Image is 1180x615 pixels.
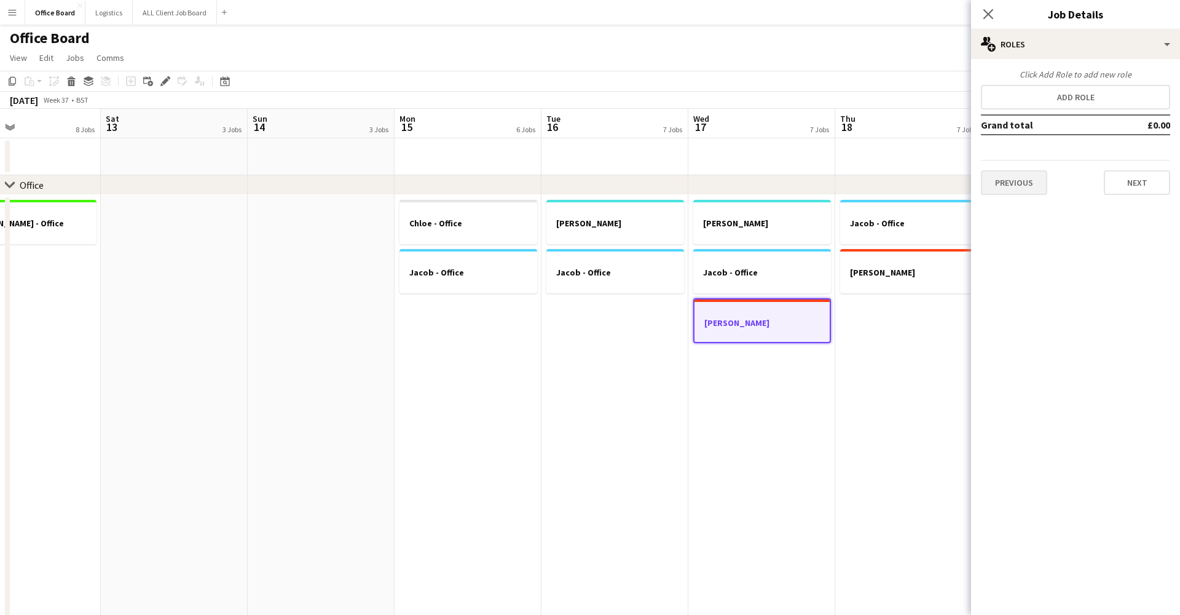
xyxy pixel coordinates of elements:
[369,125,388,134] div: 3 Jobs
[693,249,831,293] app-job-card: Jacob - Office
[253,113,267,124] span: Sun
[251,120,267,134] span: 14
[694,317,830,328] h3: [PERSON_NAME]
[85,1,133,25] button: Logistics
[10,52,27,63] span: View
[399,218,537,229] h3: Chloe - Office
[399,249,537,293] app-job-card: Jacob - Office
[981,115,1112,135] td: Grand total
[840,267,978,278] h3: [PERSON_NAME]
[76,125,95,134] div: 8 Jobs
[546,200,684,244] app-job-card: [PERSON_NAME]
[399,200,537,244] app-job-card: Chloe - Office
[840,249,978,293] app-job-card: [PERSON_NAME]
[222,125,242,134] div: 3 Jobs
[10,29,90,47] h1: Office Board
[981,69,1170,80] div: Click Add Role to add new role
[39,52,53,63] span: Edit
[546,267,684,278] h3: Jacob - Office
[971,30,1180,59] div: Roles
[92,50,129,66] a: Comms
[693,267,831,278] h3: Jacob - Office
[693,200,831,244] app-job-card: [PERSON_NAME]
[545,120,560,134] span: 16
[957,125,976,134] div: 7 Jobs
[96,52,124,63] span: Comms
[840,218,978,229] h3: Jacob - Office
[693,113,709,124] span: Wed
[663,125,682,134] div: 7 Jobs
[20,179,44,191] div: Office
[693,218,831,229] h3: [PERSON_NAME]
[1112,115,1170,135] td: £0.00
[840,200,978,244] app-job-card: Jacob - Office
[546,218,684,229] h3: [PERSON_NAME]
[133,1,217,25] button: ALL Client Job Board
[691,120,709,134] span: 17
[546,249,684,293] app-job-card: Jacob - Office
[693,298,831,343] app-job-card: [PERSON_NAME]
[981,85,1170,109] button: Add role
[399,267,537,278] h3: Jacob - Office
[971,6,1180,22] h3: Job Details
[399,113,415,124] span: Mon
[41,95,71,105] span: Week 37
[981,170,1047,195] button: Previous
[76,95,88,105] div: BST
[25,1,85,25] button: Office Board
[61,50,89,66] a: Jobs
[1104,170,1170,195] button: Next
[10,94,38,106] div: [DATE]
[840,113,855,124] span: Thu
[5,50,32,66] a: View
[516,125,535,134] div: 6 Jobs
[546,113,560,124] span: Tue
[106,113,119,124] span: Sat
[104,120,119,134] span: 13
[810,125,829,134] div: 7 Jobs
[398,120,415,134] span: 15
[66,52,84,63] span: Jobs
[838,120,855,134] span: 18
[34,50,58,66] a: Edit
